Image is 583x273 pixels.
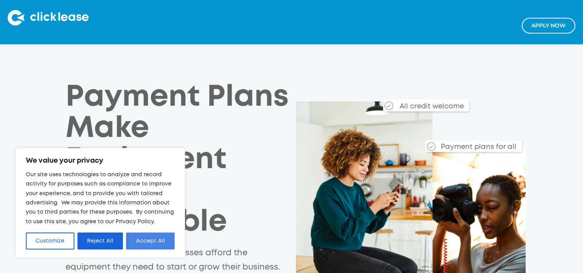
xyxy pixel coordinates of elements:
[15,148,185,258] div: We value your privacy
[77,233,123,249] button: Reject All
[369,96,469,111] div: All credit welcome
[66,82,296,238] h1: Payment Plans Make Equipment More Affordable
[385,101,393,110] img: Checkmark_callout
[26,156,175,165] p: We value your privacy
[8,10,89,25] img: Clicklease logo
[427,142,435,151] img: Checkmark_callout
[26,172,174,224] span: Our site uses technologies to analyze and record activity for purposes such as compliance to impr...
[522,18,575,34] a: Apply NOw
[26,233,74,249] button: Customize
[438,138,516,152] div: Payment plans for all
[126,233,175,249] button: Accept All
